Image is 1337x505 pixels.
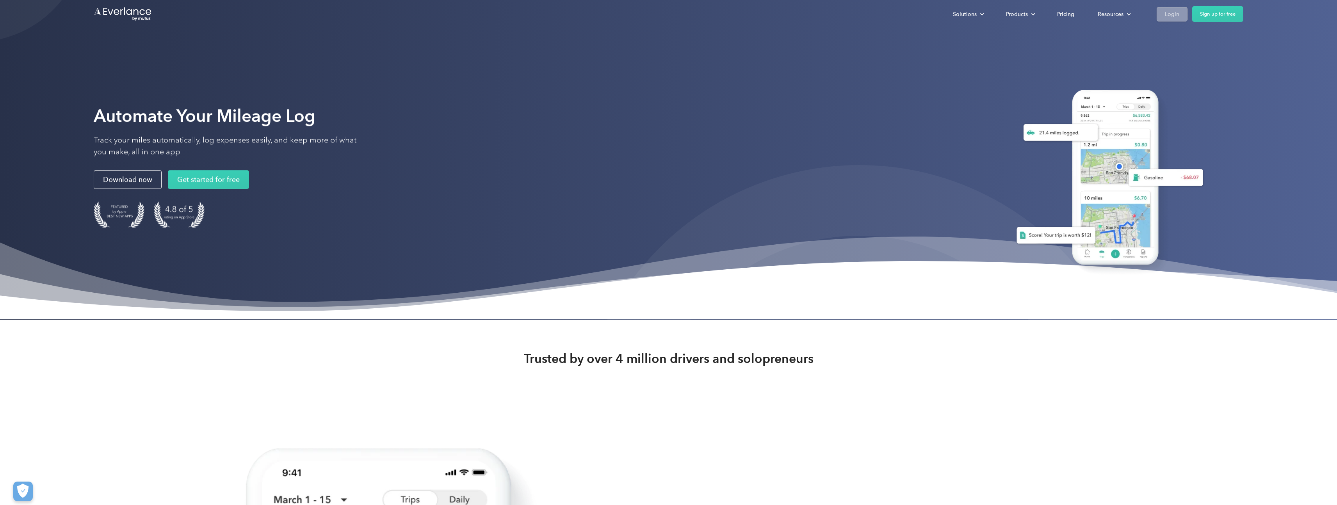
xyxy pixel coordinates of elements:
[1057,9,1074,19] div: Pricing
[94,106,315,126] strong: Automate Your Mileage Log
[998,7,1041,21] div: Products
[945,7,990,21] div: Solutions
[1157,7,1187,21] a: Login
[94,202,144,228] img: Badge for Featured by Apple Best New Apps
[13,482,33,501] button: Cookies Settings
[1006,9,1028,19] div: Products
[1192,6,1243,22] a: Sign up for free
[1090,7,1137,21] div: Resources
[1049,7,1082,21] a: Pricing
[94,171,162,189] a: Download now
[524,351,814,366] strong: Trusted by over 4 million drivers and solopreneurs
[1004,82,1209,277] img: Everlance, mileage tracker app, expense tracking app
[1165,9,1179,19] div: Login
[154,202,205,228] img: 4.9 out of 5 stars on the app store
[94,7,152,21] a: Go to homepage
[94,135,367,158] p: Track your miles automatically, log expenses easily, and keep more of what you make, all in one app
[168,171,249,189] a: Get started for free
[953,9,977,19] div: Solutions
[1098,9,1123,19] div: Resources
